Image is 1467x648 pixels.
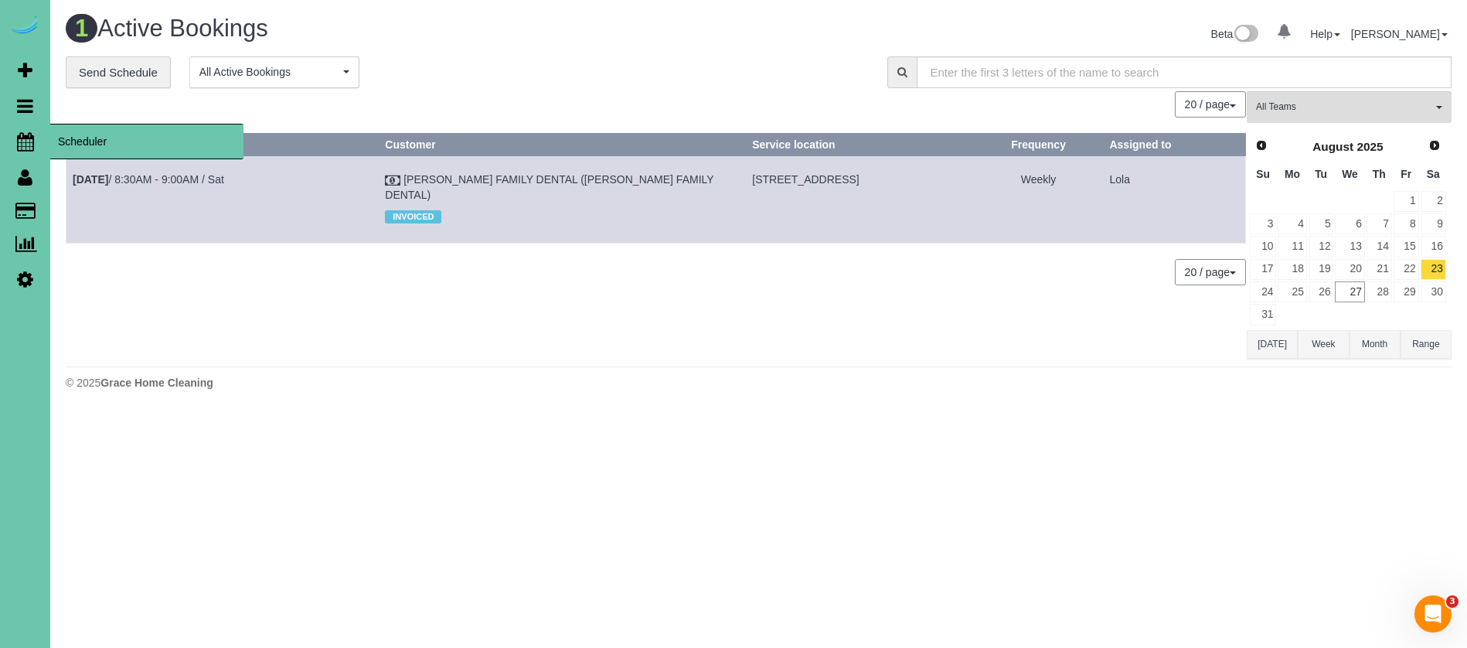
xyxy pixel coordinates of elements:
[66,156,379,243] td: Schedule date
[1176,91,1246,118] nav: Pagination navigation
[1251,135,1272,157] a: Prev
[974,134,1103,156] th: Frequency
[66,56,171,89] a: Send Schedule
[1309,259,1334,280] a: 19
[1312,140,1353,153] span: August
[385,173,713,201] a: [PERSON_NAME] FAMILY DENTAL ([PERSON_NAME] FAMILY DENTAL)
[1446,595,1458,608] span: 3
[1247,91,1452,115] ol: All Teams
[746,156,974,243] td: Service location
[1247,91,1452,123] button: All Teams
[1285,168,1300,180] span: Monday
[1278,236,1306,257] a: 11
[1394,281,1419,302] a: 29
[66,15,747,42] h1: Active Bookings
[1335,236,1364,257] a: 13
[73,173,224,186] a: [DATE]/ 8:30AM - 9:00AM / Sat
[1350,330,1401,359] button: Month
[1256,168,1270,180] span: Sunday
[1414,595,1452,633] iframe: Intercom live chat
[1421,281,1446,302] a: 30
[1421,259,1446,280] a: 23
[1335,281,1364,302] a: 27
[1250,236,1276,257] a: 10
[1310,28,1340,40] a: Help
[746,134,974,156] th: Service location
[1175,91,1246,118] button: 20 / page
[1176,259,1246,285] nav: Pagination navigation
[1103,134,1246,156] th: Assigned to
[1309,236,1334,257] a: 12
[1367,281,1392,302] a: 28
[974,156,1103,243] td: Frequency
[1394,191,1419,212] a: 1
[1401,168,1411,180] span: Friday
[1250,259,1276,280] a: 17
[9,15,40,37] img: Automaid Logo
[1250,281,1276,302] a: 24
[1335,259,1364,280] a: 20
[1421,236,1446,257] a: 16
[1351,28,1448,40] a: [PERSON_NAME]
[50,124,243,159] span: Scheduler
[1428,139,1441,152] span: Next
[1342,168,1358,180] span: Wednesday
[1401,330,1452,359] button: Range
[66,14,97,43] span: 1
[1175,259,1246,285] button: 20 / page
[1278,213,1306,234] a: 4
[1335,213,1364,234] a: 6
[1211,28,1259,40] a: Beta
[1233,25,1258,45] img: New interface
[1421,213,1446,234] a: 9
[752,173,859,186] span: [STREET_ADDRESS]
[1255,139,1268,152] span: Prev
[1309,281,1334,302] a: 26
[66,375,1452,391] div: © 2025
[1278,259,1306,280] a: 18
[1250,304,1276,325] a: 31
[1356,140,1383,153] span: 2025
[1309,213,1334,234] a: 5
[1103,156,1246,243] td: Assigned to
[1315,168,1327,180] span: Tuesday
[1394,259,1419,280] a: 22
[1421,191,1446,212] a: 2
[73,173,108,186] b: [DATE]
[1394,213,1419,234] a: 8
[1367,236,1392,257] a: 14
[1247,330,1298,359] button: [DATE]
[199,64,339,80] span: All Active Bookings
[1250,213,1276,234] a: 3
[917,56,1452,88] input: Enter the first 3 letters of the name to search
[1278,281,1306,302] a: 25
[385,176,400,186] i: Check Payment
[1367,213,1392,234] a: 7
[1367,259,1392,280] a: 21
[1373,168,1386,180] span: Thursday
[379,134,746,156] th: Customer
[1256,101,1432,114] span: All Teams
[189,56,359,88] button: All Active Bookings
[1424,135,1445,157] a: Next
[1394,236,1419,257] a: 15
[379,156,746,243] td: Customer
[100,377,213,389] strong: Grace Home Cleaning
[1427,168,1440,180] span: Saturday
[385,210,441,223] span: INVOICED
[1298,330,1349,359] button: Week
